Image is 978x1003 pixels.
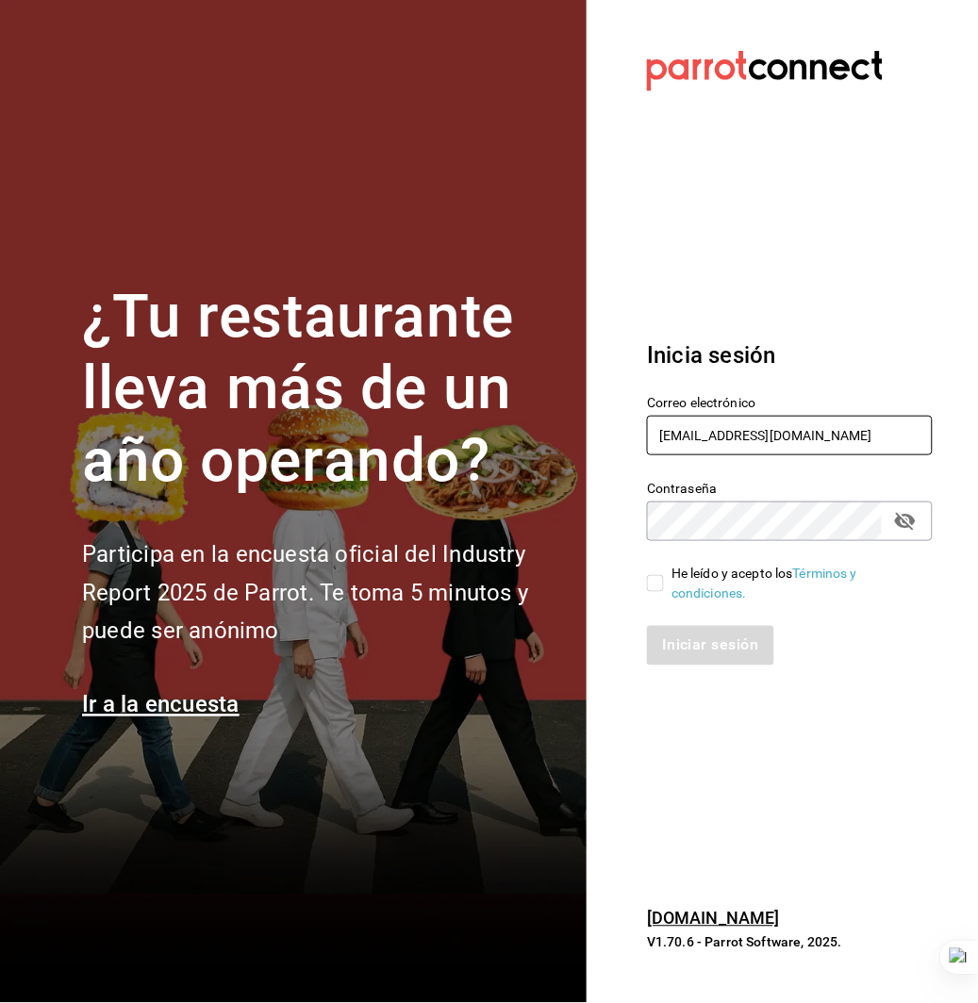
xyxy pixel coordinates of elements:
[889,505,921,537] button: passwordField
[647,396,933,409] label: Correo electrónico
[647,416,933,455] input: Ingresa tu correo electrónico
[82,692,240,718] a: Ir a la encuesta
[82,535,564,650] h2: Participa en la encuesta oficial del Industry Report 2025 de Parrot. Te toma 5 minutos y puede se...
[647,909,780,929] a: [DOMAIN_NAME]
[647,933,933,952] p: V1.70.6 - Parrot Software, 2025.
[647,482,933,495] label: Contraseña
[671,564,918,603] div: He leído y acepto los
[647,338,933,372] h3: Inicia sesión
[82,281,564,498] h1: ¿Tu restaurante lleva más de un año operando?
[671,566,857,600] a: Términos y condiciones.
